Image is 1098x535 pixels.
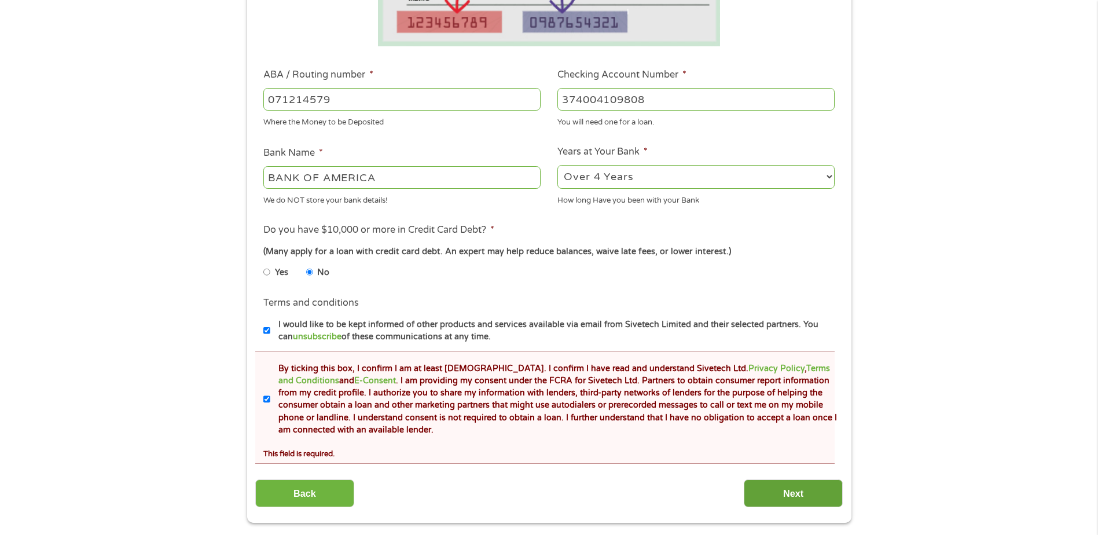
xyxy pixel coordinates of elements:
[293,332,341,342] a: unsubscribe
[317,266,329,279] label: No
[557,190,835,206] div: How long Have you been with your Bank
[263,297,359,309] label: Terms and conditions
[557,112,835,128] div: You will need one for a loan.
[557,146,648,158] label: Years at Your Bank
[263,224,494,236] label: Do you have $10,000 or more in Credit Card Debt?
[748,364,805,373] a: Privacy Policy
[263,88,541,110] input: 263177916
[263,444,834,460] div: This field is required.
[354,376,396,386] a: E-Consent
[557,88,835,110] input: 345634636
[263,245,834,258] div: (Many apply for a loan with credit card debt. An expert may help reduce balances, waive late fees...
[270,318,838,343] label: I would like to be kept informed of other products and services available via email from Sivetech...
[263,190,541,206] div: We do NOT store your bank details!
[263,69,373,81] label: ABA / Routing number
[744,479,843,508] input: Next
[278,364,830,386] a: Terms and Conditions
[255,479,354,508] input: Back
[275,266,288,279] label: Yes
[263,147,323,159] label: Bank Name
[263,112,541,128] div: Where the Money to be Deposited
[270,362,838,437] label: By ticking this box, I confirm I am at least [DEMOGRAPHIC_DATA]. I confirm I have read and unders...
[557,69,686,81] label: Checking Account Number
